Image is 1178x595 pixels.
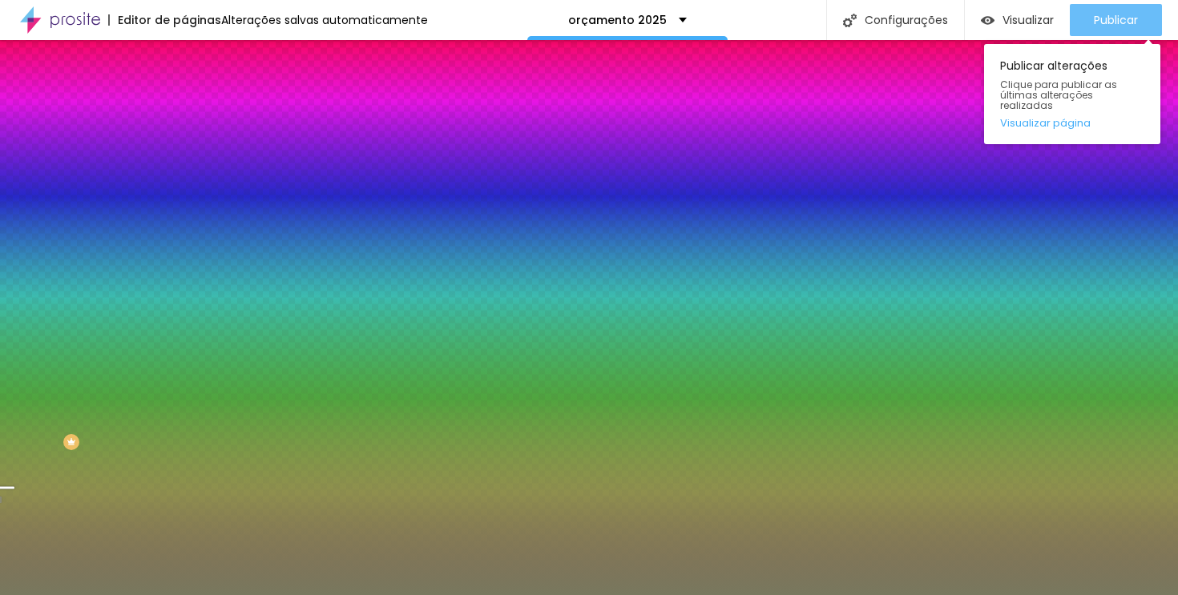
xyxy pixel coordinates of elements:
a: Visualizar página [1000,118,1144,128]
font: Publicar alterações [1000,58,1107,74]
font: Publicar [1094,12,1138,28]
button: Visualizar [965,4,1070,36]
font: Clique para publicar as últimas alterações realizadas [1000,78,1117,112]
font: Visualizar [1003,12,1054,28]
font: orçamento 2025 [568,12,667,28]
img: Ícone [843,14,857,27]
button: Publicar [1070,4,1162,36]
font: Visualizar página [1000,115,1091,131]
font: Configurações [865,12,948,28]
img: view-1.svg [981,14,994,27]
font: Alterações salvas automaticamente [221,12,428,28]
font: Editor de páginas [118,12,221,28]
